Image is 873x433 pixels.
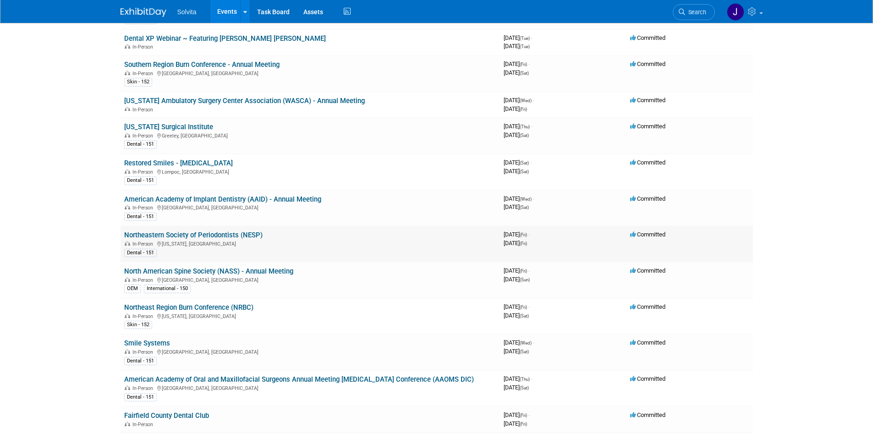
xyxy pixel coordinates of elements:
[504,195,534,202] span: [DATE]
[125,385,130,390] img: In-Person Event
[520,169,529,174] span: (Sat)
[504,348,529,355] span: [DATE]
[504,203,529,210] span: [DATE]
[504,339,534,346] span: [DATE]
[125,277,130,282] img: In-Person Event
[124,321,152,329] div: Skin - 152
[144,285,191,293] div: International - 150
[132,169,156,175] span: In-Person
[533,97,534,104] span: -
[504,312,529,319] span: [DATE]
[132,107,156,113] span: In-Person
[125,349,130,354] img: In-Person Event
[132,385,156,391] span: In-Person
[630,375,665,382] span: Committed
[520,71,529,76] span: (Sat)
[124,60,280,69] a: Southern Region Burn Conference - Annual Meeting
[125,133,130,137] img: In-Person Event
[630,267,665,274] span: Committed
[528,267,530,274] span: -
[520,44,530,49] span: (Tue)
[630,97,665,104] span: Committed
[533,195,534,202] span: -
[124,213,157,221] div: Dental - 151
[528,411,530,418] span: -
[132,313,156,319] span: In-Person
[177,8,197,16] span: Solvita
[673,4,715,20] a: Search
[630,411,665,418] span: Committed
[520,305,527,310] span: (Fri)
[504,384,529,391] span: [DATE]
[520,340,532,345] span: (Wed)
[125,422,130,426] img: In-Person Event
[504,267,530,274] span: [DATE]
[124,357,157,365] div: Dental - 151
[630,231,665,238] span: Committed
[685,9,706,16] span: Search
[125,313,130,318] img: In-Person Event
[132,44,156,50] span: In-Person
[504,132,529,138] span: [DATE]
[124,384,496,391] div: [GEOGRAPHIC_DATA], [GEOGRAPHIC_DATA]
[630,195,665,202] span: Committed
[132,349,156,355] span: In-Person
[124,168,496,175] div: Lompoc, [GEOGRAPHIC_DATA]
[530,159,532,166] span: -
[132,205,156,211] span: In-Person
[504,159,532,166] span: [DATE]
[504,43,530,49] span: [DATE]
[504,276,530,283] span: [DATE]
[124,240,496,247] div: [US_STATE], [GEOGRAPHIC_DATA]
[528,60,530,67] span: -
[124,303,253,312] a: Northeast Region Burn Conference (NRBC)
[124,249,157,257] div: Dental - 151
[520,413,527,418] span: (Fri)
[520,197,532,202] span: (Wed)
[520,98,532,103] span: (Wed)
[125,205,130,209] img: In-Person Event
[132,422,156,428] span: In-Person
[124,34,326,43] a: Dental XP Webinar ~ Featuring [PERSON_NAME] [PERSON_NAME]
[124,285,141,293] div: OEM
[520,241,527,246] span: (Fri)
[520,160,529,165] span: (Sat)
[630,339,665,346] span: Committed
[124,411,209,420] a: Fairfield County Dental Club
[630,60,665,67] span: Committed
[132,71,156,77] span: In-Person
[132,241,156,247] span: In-Person
[533,339,534,346] span: -
[504,168,529,175] span: [DATE]
[124,393,157,401] div: Dental - 151
[124,267,293,275] a: North American Spine Society (NASS) - Annual Meeting
[520,232,527,237] span: (Fri)
[124,132,496,139] div: Greeley, [GEOGRAPHIC_DATA]
[520,313,529,318] span: (Sat)
[531,34,533,41] span: -
[630,303,665,310] span: Committed
[528,231,530,238] span: -
[125,107,130,111] img: In-Person Event
[520,62,527,67] span: (Fri)
[504,303,530,310] span: [DATE]
[520,385,529,390] span: (Sat)
[504,420,527,427] span: [DATE]
[531,375,533,382] span: -
[504,375,533,382] span: [DATE]
[520,269,527,274] span: (Fri)
[124,203,496,211] div: [GEOGRAPHIC_DATA], [GEOGRAPHIC_DATA]
[504,34,533,41] span: [DATE]
[124,69,496,77] div: [GEOGRAPHIC_DATA], [GEOGRAPHIC_DATA]
[124,195,321,203] a: American Academy of Implant Dentistry (AAID) - Annual Meeting
[124,97,365,105] a: [US_STATE] Ambulatory Surgery Center Association (WASCA) - Annual Meeting
[630,34,665,41] span: Committed
[125,169,130,174] img: In-Person Event
[504,240,527,247] span: [DATE]
[124,348,496,355] div: [GEOGRAPHIC_DATA], [GEOGRAPHIC_DATA]
[504,231,530,238] span: [DATE]
[124,276,496,283] div: [GEOGRAPHIC_DATA], [GEOGRAPHIC_DATA]
[124,312,496,319] div: [US_STATE], [GEOGRAPHIC_DATA]
[132,133,156,139] span: In-Person
[531,123,533,130] span: -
